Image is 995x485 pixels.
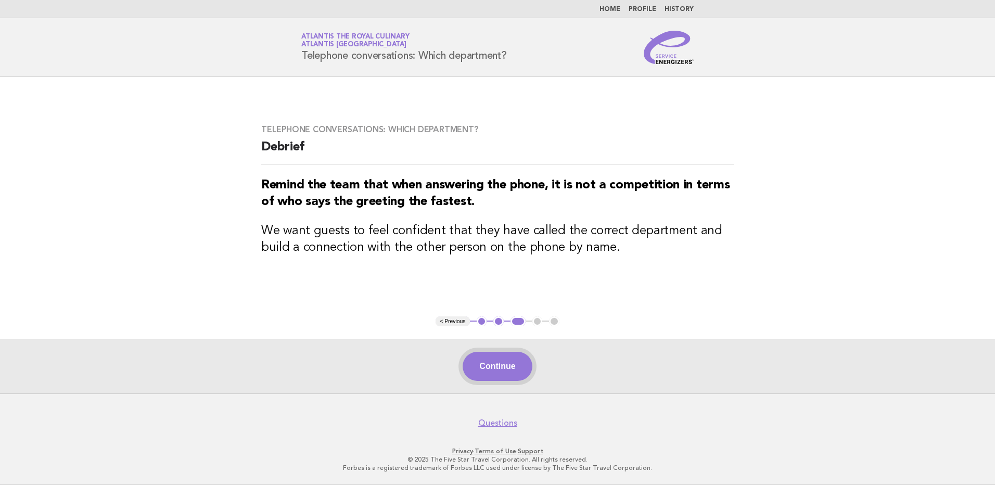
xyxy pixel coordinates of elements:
[436,316,469,327] button: < Previous
[301,34,507,61] h1: Telephone conversations: Which department?
[463,352,532,381] button: Continue
[599,6,620,12] a: Home
[179,455,816,464] p: © 2025 The Five Star Travel Corporation. All rights reserved.
[452,448,473,455] a: Privacy
[665,6,694,12] a: History
[261,124,734,135] h3: Telephone conversations: Which department?
[475,448,516,455] a: Terms of Use
[261,179,730,208] strong: Remind the team that when answering the phone, it is not a competition in terms of who says the g...
[301,42,406,48] span: Atlantis [GEOGRAPHIC_DATA]
[477,316,487,327] button: 1
[644,31,694,64] img: Service Energizers
[629,6,656,12] a: Profile
[478,418,517,428] a: Questions
[261,139,734,164] h2: Debrief
[493,316,504,327] button: 2
[179,447,816,455] p: · ·
[261,223,734,256] h3: We want guests to feel confident that they have called the correct department and build a connect...
[511,316,526,327] button: 3
[518,448,543,455] a: Support
[301,33,409,48] a: Atlantis the Royal CulinaryAtlantis [GEOGRAPHIC_DATA]
[179,464,816,472] p: Forbes is a registered trademark of Forbes LLC used under license by The Five Star Travel Corpora...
